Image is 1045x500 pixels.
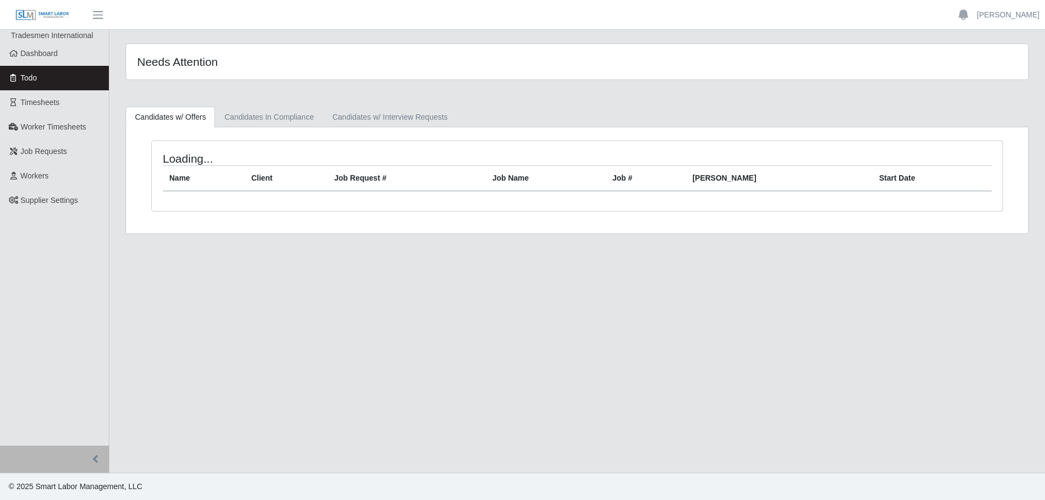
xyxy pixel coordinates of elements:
span: Tradesmen International [11,31,93,40]
span: Worker Timesheets [21,122,86,131]
th: [PERSON_NAME] [686,166,872,192]
th: Job Name [486,166,606,192]
h4: Needs Attention [137,55,494,69]
th: Client [245,166,328,192]
span: Dashboard [21,49,58,58]
a: Candidates w/ Offers [126,107,215,128]
th: Job Request # [328,166,485,192]
th: Job # [606,166,686,192]
h4: Loading... [163,152,499,165]
span: Timesheets [21,98,60,107]
img: SLM Logo [15,9,70,21]
span: Job Requests [21,147,67,156]
a: Candidates In Compliance [215,107,323,128]
span: © 2025 Smart Labor Management, LLC [9,482,142,491]
th: Start Date [872,166,992,192]
th: Name [163,166,245,192]
a: Candidates w/ Interview Requests [323,107,457,128]
span: Workers [21,171,49,180]
span: Todo [21,73,37,82]
span: Supplier Settings [21,196,78,205]
a: [PERSON_NAME] [977,9,1040,21]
